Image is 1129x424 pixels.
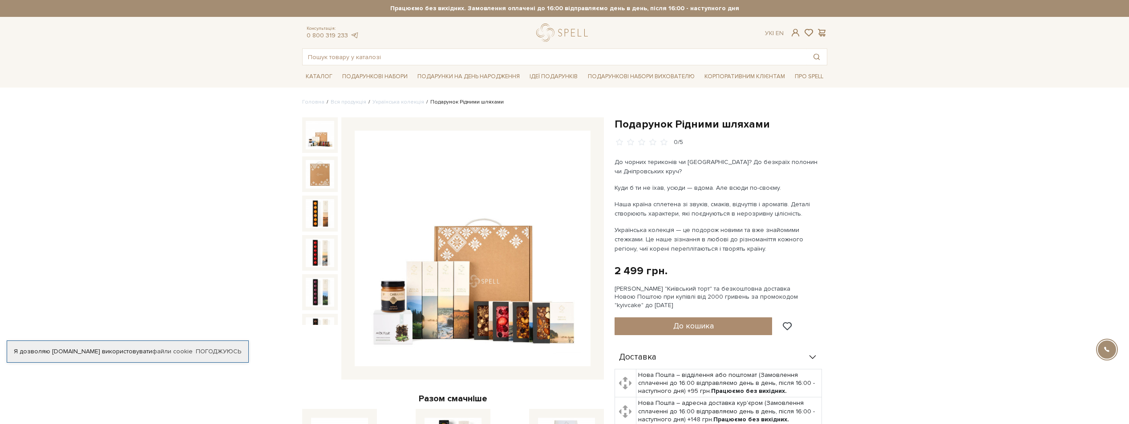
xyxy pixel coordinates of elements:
span: Консультація: [307,26,359,32]
a: Подарункові набори вихователю [584,69,698,84]
a: Головна [302,99,324,105]
a: Вся продукція [331,99,366,105]
a: Каталог [302,70,336,84]
a: Українська колекція [372,99,424,105]
a: logo [536,24,592,42]
img: Подарунок Рідними шляхами [306,199,334,228]
h1: Подарунок Рідними шляхами [615,117,827,131]
img: Подарунок Рідними шляхами [306,317,334,346]
a: Ідеї подарунків [526,70,581,84]
button: Пошук товару у каталозі [806,49,827,65]
button: До кошика [615,317,773,335]
b: Працюємо без вихідних. [713,416,789,423]
span: До кошика [673,321,714,331]
div: Разом смачніше [302,393,604,404]
img: Подарунок Рідними шляхами [306,239,334,267]
p: Українська колекція — це подорож новими та вже знайомими стежками. Це наше зізнання в любові до р... [615,225,823,253]
td: Нова Пошта – відділення або поштомат (Замовлення сплаченні до 16:00 відправляємо день в день, піс... [636,369,822,397]
input: Пошук товару у каталозі [303,49,806,65]
a: telegram [350,32,359,39]
span: | [773,29,774,37]
a: En [776,29,784,37]
b: Працюємо без вихідних. [711,387,787,395]
a: Корпоративним клієнтам [701,69,789,84]
p: Наша країна сплетена зі звуків, смаків, відчуттів і ароматів. Деталі створюють характери, які поє... [615,200,823,218]
a: Погоджуюсь [196,348,241,356]
p: Куди б ти не їхав, усюди — вдома. Але всюди по-своєму. [615,183,823,192]
div: Ук [765,29,784,37]
img: Подарунок Рідними шляхами [355,131,591,366]
a: файли cookie [152,348,193,355]
div: 2 499 грн. [615,264,668,278]
a: 0 800 319 233 [307,32,348,39]
strong: Працюємо без вихідних. Замовлення оплачені до 16:00 відправляємо день в день, після 16:00 - насту... [302,4,827,12]
span: Доставка [619,353,656,361]
li: Подарунок Рідними шляхами [424,98,504,106]
div: [PERSON_NAME] "Київський торт" та безкоштовна доставка Новою Поштою при купівлі від 2000 гривень ... [615,285,827,309]
div: Я дозволяю [DOMAIN_NAME] використовувати [7,348,248,356]
img: Подарунок Рідними шляхами [306,160,334,188]
img: Подарунок Рідними шляхами [306,278,334,306]
a: Подарунки на День народження [414,70,523,84]
img: Подарунок Рідними шляхами [306,121,334,149]
div: 0/5 [674,138,683,147]
p: До чорних териконів чи [GEOGRAPHIC_DATA]? До безкраїх полонин чи Дніпровських круч? [615,157,823,176]
a: Подарункові набори [339,70,411,84]
a: Про Spell [791,70,827,84]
